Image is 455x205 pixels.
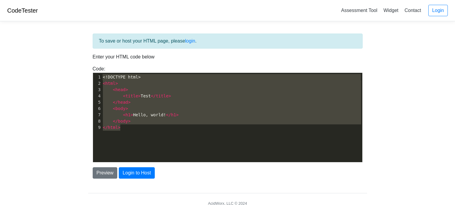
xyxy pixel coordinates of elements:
a: CodeTester [7,7,38,14]
span: Test [103,94,171,98]
span: body [115,106,126,111]
span: </ [103,125,108,130]
div: To save or host your HTML page, please . [93,34,363,49]
span: </ [151,94,156,98]
span: > [125,87,128,92]
span: > [115,81,118,86]
span: > [125,106,128,111]
span: h1 [171,112,176,117]
button: Preview [93,167,118,179]
span: title [156,94,169,98]
span: < [123,112,125,117]
div: 7 [93,112,102,118]
span: title [125,94,138,98]
span: </ [166,112,171,117]
span: > [130,112,133,117]
a: login [185,38,195,43]
p: Enter your HTML code below [93,53,363,61]
button: Login to Host [119,167,155,179]
span: h1 [125,112,130,117]
div: 3 [93,87,102,93]
span: head [118,100,128,105]
span: html [105,81,115,86]
span: html [108,125,118,130]
a: Assessment Tool [339,5,380,15]
div: 5 [93,99,102,105]
span: > [128,100,130,105]
div: 1 [93,74,102,80]
span: head [115,87,126,92]
div: 4 [93,93,102,99]
a: Widget [381,5,401,15]
span: < [113,106,115,111]
span: </ [113,100,118,105]
span: > [176,112,178,117]
div: 9 [93,124,102,131]
span: body [118,119,128,123]
span: > [128,119,130,123]
div: Code: [88,65,367,162]
span: > [138,94,141,98]
span: < [103,81,105,86]
a: Login [428,5,448,16]
span: < [113,87,115,92]
span: > [169,94,171,98]
span: Hello, world! [103,112,179,117]
span: </ [113,119,118,123]
span: < [123,94,125,98]
div: 6 [93,105,102,112]
div: 2 [93,80,102,87]
span: > [118,125,120,130]
span: <!DOCTYPE html> [103,75,141,79]
div: 8 [93,118,102,124]
a: Contact [402,5,424,15]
